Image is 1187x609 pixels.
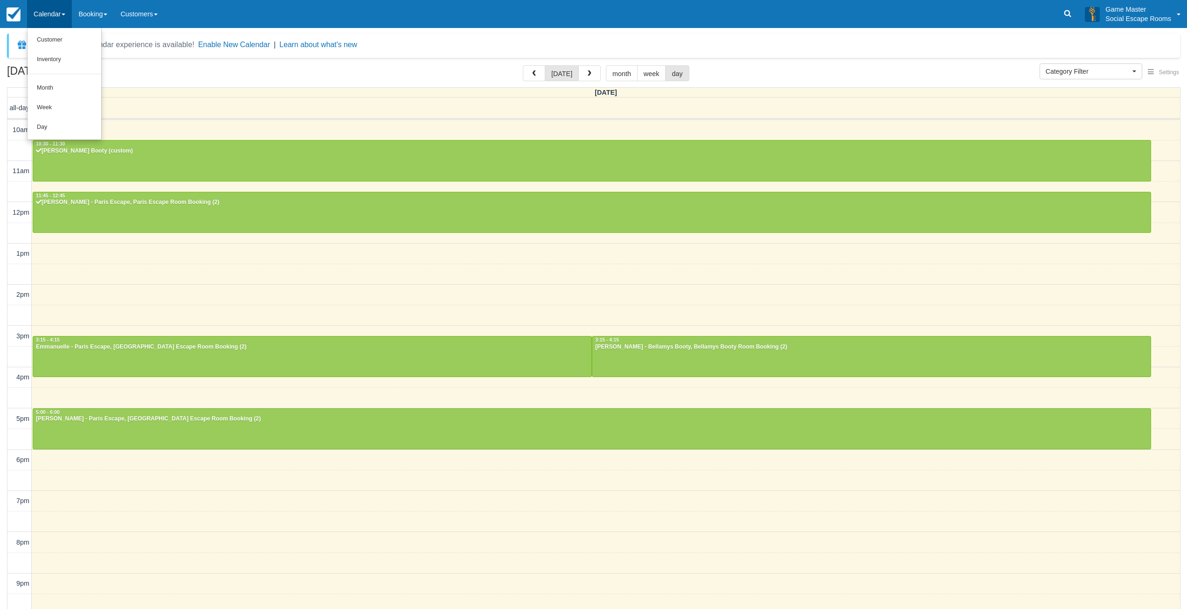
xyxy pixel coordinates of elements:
div: [PERSON_NAME] Booty (custom) [35,147,1148,155]
a: 3:15 - 4:15[PERSON_NAME] - Bellamys Booty, Bellamys Booty Room Booking (2) [592,336,1151,377]
span: 5:00 - 6:00 [36,410,60,415]
a: Learn about what's new [279,41,357,49]
a: 11:45 - 12:45[PERSON_NAME] - Paris Escape, Paris Escape Room Booking (2) [33,192,1151,233]
a: Inventory [28,50,101,70]
div: [PERSON_NAME] - Bellamys Booty, Bellamys Booty Room Booking (2) [595,343,1148,351]
span: 11am [13,167,29,175]
a: 10:30 - 11:30[PERSON_NAME] Booty (custom) [33,140,1151,181]
span: 8pm [16,539,29,546]
a: Customer [28,30,101,50]
span: 10am [13,126,29,133]
img: A3 [1085,7,1100,21]
span: 1pm [16,250,29,257]
span: 7pm [16,497,29,504]
p: Game Master [1105,5,1171,14]
span: 11:45 - 12:45 [36,193,65,198]
span: 6pm [16,456,29,463]
span: 3:15 - 4:15 [36,337,60,343]
span: 4pm [16,373,29,381]
span: | [274,41,276,49]
div: [PERSON_NAME] - Paris Escape, [GEOGRAPHIC_DATA] Escape Room Booking (2) [35,415,1148,423]
button: [DATE] [545,65,579,81]
button: Enable New Calendar [198,40,270,49]
span: 9pm [16,580,29,587]
button: day [665,65,689,81]
span: 3:15 - 4:15 [595,337,619,343]
p: Social Escape Rooms [1105,14,1171,23]
button: week [637,65,666,81]
a: 5:00 - 6:00[PERSON_NAME] - Paris Escape, [GEOGRAPHIC_DATA] Escape Room Booking (2) [33,408,1151,449]
span: 10:30 - 11:30 [36,141,65,147]
span: 12pm [13,209,29,216]
div: Emmanuelle - Paris Escape, [GEOGRAPHIC_DATA] Escape Room Booking (2) [35,343,589,351]
span: 5pm [16,415,29,422]
a: Month [28,78,101,98]
ul: Calendar [27,28,102,140]
div: A new Booking Calendar experience is available! [31,39,194,50]
span: [DATE] [595,89,617,96]
span: 3pm [16,332,29,340]
button: Settings [1142,66,1185,79]
img: checkfront-main-nav-mini-logo.png [7,7,21,21]
h2: [DATE] [7,65,125,83]
button: month [606,65,638,81]
span: 2pm [16,291,29,298]
div: [PERSON_NAME] - Paris Escape, Paris Escape Room Booking (2) [35,199,1148,206]
a: 3:15 - 4:15Emmanuelle - Paris Escape, [GEOGRAPHIC_DATA] Escape Room Booking (2) [33,336,592,377]
button: Category Filter [1040,63,1142,79]
a: Week [28,98,101,118]
span: Settings [1159,69,1179,76]
span: all-day [10,104,29,112]
a: Day [28,118,101,137]
span: Category Filter [1046,67,1130,76]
